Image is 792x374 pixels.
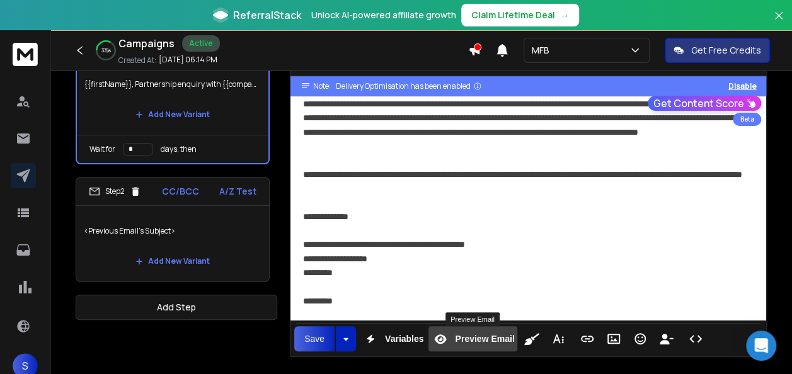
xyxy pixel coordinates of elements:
p: {{firstName}}, Partnership enquiry with {{companyName}} [84,67,261,102]
p: Wait for [89,144,115,154]
button: Insert Link (Ctrl+K) [575,326,599,351]
button: Get Free Credits [665,38,770,63]
p: CC/BCC [162,185,199,198]
button: Emoticons [628,326,652,351]
div: Preview Email [445,312,500,326]
p: days, then [161,144,197,154]
button: Save [294,326,335,351]
button: Add Step [76,295,277,320]
button: Code View [684,326,708,351]
button: Claim Lifetime Deal→ [461,4,579,26]
button: Insert Image (Ctrl+P) [602,326,626,351]
p: 33 % [101,47,111,54]
p: [DATE] 06:14 PM [159,55,217,65]
button: Add New Variant [125,249,220,274]
div: Open Intercom Messenger [746,331,776,361]
div: Delivery Optimisation has been enabled [336,81,482,91]
span: Note: [313,81,331,91]
button: Get Content Score [648,96,761,111]
p: Get Free Credits [691,44,761,57]
p: A/Z Test [219,185,256,198]
button: Disable [728,81,756,91]
button: Insert Unsubscribe Link [655,326,679,351]
button: More Text [546,326,570,351]
span: Variables [382,334,427,344]
div: Active [182,35,220,52]
button: Add New Variant [125,102,220,127]
p: MFB [532,44,554,57]
li: Step1CC/BCCA/Z Test{{firstName}}, Partnership enquiry with {{companyName}}Add New VariantWait for... [76,30,270,164]
li: Step2CC/BCCA/Z Test<Previous Email's Subject>Add New Variant [76,177,270,282]
button: Clean HTML [520,326,544,351]
p: Created At: [118,55,156,65]
button: Close banner [771,8,787,38]
span: ReferralStack [233,8,301,23]
div: Beta [733,113,761,126]
p: Unlock AI-powered affiliate growth [311,9,456,21]
button: Variables [359,326,427,351]
div: Step 2 [89,186,141,197]
button: Preview Email [428,326,517,351]
span: Preview Email [452,334,517,344]
span: → [560,9,569,21]
p: <Previous Email's Subject> [84,213,261,249]
h1: Campaigns [118,36,175,51]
